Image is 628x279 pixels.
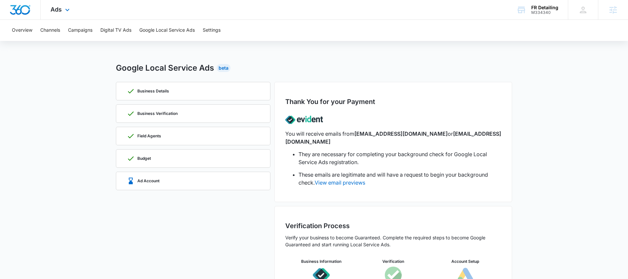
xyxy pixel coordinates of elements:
[51,6,62,13] span: Ads
[116,149,270,168] a: Budget
[116,82,270,100] a: Business Details
[285,130,501,146] p: You will receive emails from or
[116,104,270,123] a: Business Verification
[354,130,448,137] span: [EMAIL_ADDRESS][DOMAIN_NAME]
[203,20,221,41] button: Settings
[298,171,501,187] li: These emails are legitimate and will have a request to begin your background check.
[12,20,32,41] button: Overview
[298,150,501,166] li: They are necessary for completing your background check for Google Local Service Ads registration.
[382,259,404,264] h3: Verification
[137,134,161,138] p: Field Agents
[531,5,558,10] div: account name
[139,20,195,41] button: Google Local Service Ads
[137,112,178,116] p: Business Verification
[40,20,60,41] button: Channels
[116,127,270,145] a: Field Agents
[100,20,131,41] button: Digital TV Ads
[531,10,558,15] div: account id
[285,97,375,107] h2: Thank You for your Payment
[217,64,230,72] div: Beta
[285,130,501,145] span: [EMAIL_ADDRESS][DOMAIN_NAME]
[451,259,479,264] h3: Account Setup
[301,259,341,264] h3: Business Information
[116,172,270,190] a: Ad Account
[285,110,323,130] img: lsa-evident
[137,157,151,160] p: Budget
[68,20,92,41] button: Campaigns
[137,179,159,183] p: Ad Account
[137,89,169,93] p: Business Details
[285,234,501,248] p: Verify your business to become Guaranteed. Complete the required steps to become Google Guarantee...
[285,221,501,231] h2: Verification Process
[315,179,365,186] a: View email previews
[116,62,214,74] h2: Google Local Service Ads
